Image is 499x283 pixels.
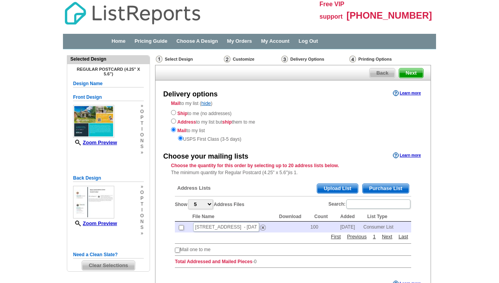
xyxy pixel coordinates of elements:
a: Zoom Preview [73,220,117,226]
div: to me (no addresses) to my list but them to me to my list [171,108,415,143]
img: Printing Options & Summary [349,56,356,63]
div: Choose your mailing lists [163,152,248,162]
select: ShowAddress Files [188,199,213,209]
div: Select Design [155,55,223,65]
td: Consumer List [363,222,411,232]
div: Delivery Options [281,55,349,65]
div: Selected Design [67,56,150,63]
strong: Ship [177,111,187,116]
input: Search: [346,199,410,209]
span: t [140,121,144,126]
a: First [329,233,343,240]
div: The minimum quantity for Regular Postcard (4.25" x 5.6")is 1. [155,162,431,176]
span: p [140,196,144,201]
span: Free VIP support [319,1,344,20]
a: My Account [261,38,290,44]
span: [PHONE_NUMBER] [347,10,432,21]
th: List Type [363,212,411,222]
span: » [140,103,144,109]
div: Customize [223,55,281,63]
h5: Front Design [73,94,144,101]
a: hide [201,100,211,106]
td: Mail one to me [180,246,211,253]
span: » [140,231,144,236]
img: small-thumb.jpg [73,105,114,138]
h5: Need a Clean Slate? [73,251,144,259]
strong: Mail [171,101,180,106]
strong: Choose the quantity for this order by selecting up to 20 address lists below. [171,163,339,168]
span: Upload List [317,184,358,193]
span: o [140,132,144,138]
a: Next [380,233,394,240]
h5: Design Name [73,80,144,87]
span: i [140,126,144,132]
span: Next [399,68,423,78]
img: Select Design [156,56,162,63]
td: [DATE] [336,222,363,232]
a: Choose A Design [176,38,218,44]
strong: Mail [177,128,186,133]
span: n [140,138,144,144]
label: Show Address Files [175,199,244,210]
a: Remove this list [260,223,266,229]
th: Count [311,212,337,222]
span: o [140,190,144,196]
td: 100 [311,222,337,232]
label: Search: [328,199,411,210]
a: Previous [345,233,369,240]
span: » [140,184,144,190]
div: to my list ( ) [155,100,431,143]
span: s [140,144,144,150]
a: Learn more [393,90,421,96]
th: File Name [188,212,275,222]
h4: Regular Postcard (4.25" x 5.6") [73,67,144,76]
strong: Address [177,119,196,125]
a: My Orders [227,38,252,44]
span: p [140,115,144,121]
span: Clear Selections [82,261,134,270]
a: Last [396,233,410,240]
span: i [140,207,144,213]
h5: Back Design [73,175,144,182]
img: Delivery Options [281,56,288,63]
span: n [140,219,144,225]
div: - [171,178,415,274]
span: o [140,213,144,219]
span: Purchase List [363,184,409,193]
a: 1 [371,233,377,240]
span: » [140,150,144,155]
th: Download [275,212,311,222]
span: Address Lists [177,185,211,192]
strong: Total Addressed and Mailed Pieces [175,259,252,264]
a: Learn more [393,152,421,159]
a: Back [369,68,395,78]
span: Back [370,68,395,78]
span: s [140,225,144,231]
span: o [140,109,144,115]
a: Home [112,38,126,44]
img: Customize [224,56,230,63]
th: Added [336,212,363,222]
strong: ship [222,119,232,125]
div: USPS First Class (3-5 days) [171,134,415,143]
a: Log Out [298,38,318,44]
div: Printing Options [349,55,418,63]
a: Zoom Preview [73,140,117,145]
img: delete.png [260,225,266,231]
span: 0 [254,259,256,264]
div: Delivery options [163,89,218,100]
span: t [140,201,144,207]
img: small-thumb.jpg [73,186,114,218]
a: Pricing Guide [134,38,167,44]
